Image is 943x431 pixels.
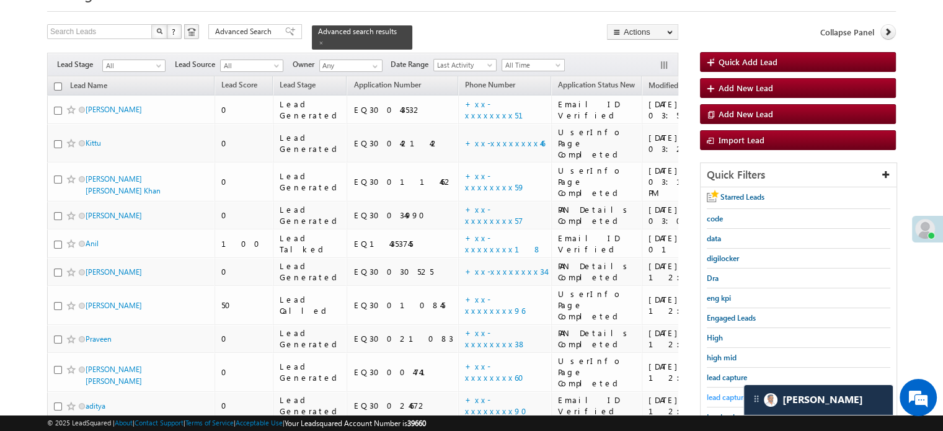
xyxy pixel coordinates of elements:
[280,361,342,383] div: Lead Generated
[743,384,893,415] div: carter-dragCarter[PERSON_NAME]
[172,26,177,37] span: ?
[353,367,453,378] div: EQ30004741
[465,80,515,89] span: Phone Number
[433,59,497,71] a: Last Activity
[221,367,267,378] div: 0
[719,109,773,119] span: Add New Lead
[220,60,283,72] a: All
[707,373,747,382] span: lead capture
[465,204,523,226] a: +xx-xxxxxxxx57
[558,80,635,89] span: Application Status New
[558,288,636,322] div: UserInfo Page Completed
[135,419,184,427] a: Contact Support
[169,337,225,354] em: Start Chat
[465,266,546,277] a: +xx-xxxxxxxx34
[353,400,453,411] div: EQ30024672
[215,26,275,37] span: Advanced Search
[54,82,62,91] input: Check all records
[558,204,636,226] div: PAN Details Completed
[236,419,283,427] a: Acceptable Use
[707,293,731,303] span: eng kpi
[86,365,142,386] a: [PERSON_NAME] [PERSON_NAME]
[215,78,263,94] a: Lead Score
[353,138,453,149] div: EQ30042142
[86,105,142,114] a: [PERSON_NAME]
[221,400,267,411] div: 0
[649,361,726,383] div: [DATE] 12:22 PM
[719,82,773,93] span: Add New Lead
[280,80,316,89] span: Lead Stage
[558,99,636,121] div: Email ID Verified
[86,401,105,411] a: aditya
[221,333,267,344] div: 0
[221,104,267,115] div: 0
[64,79,113,95] a: Lead Name
[649,394,726,417] div: [DATE] 12:22 PM
[407,419,426,428] span: 39660
[558,127,636,160] div: UserInfo Page Completed
[707,333,723,342] span: High
[175,59,220,70] span: Lead Source
[366,60,381,73] a: Show All Items
[649,132,726,154] div: [DATE] 03:20 PM
[353,266,453,277] div: EQ30030525
[86,334,112,344] a: Praveen
[86,138,101,148] a: Kittu
[465,294,525,316] a: +xx-xxxxxxxx96
[86,174,161,195] a: [PERSON_NAME] [PERSON_NAME] Khan
[353,210,453,221] div: EQ30034990
[701,163,897,187] div: Quick Filters
[21,65,52,81] img: d_60004797649_company_0_60004797649
[465,327,526,349] a: +xx-xxxxxxxx38
[782,394,863,406] span: Carter
[86,301,142,310] a: [PERSON_NAME]
[720,192,764,202] span: Starred Leads
[86,211,142,220] a: [PERSON_NAME]
[391,59,433,70] span: Date Range
[649,327,726,350] div: [DATE] 12:22 PM
[221,176,267,187] div: 0
[649,204,726,226] div: [DATE] 03:07 PM
[558,327,636,350] div: PAN Details Completed
[319,60,383,72] input: Type to Search
[719,56,777,67] span: Quick Add Lead
[707,353,737,362] span: high mid
[57,59,102,70] span: Lead Stage
[649,165,726,198] div: [DATE] 03:10 PM
[293,59,319,70] span: Owner
[465,361,531,383] a: +xx-xxxxxxxx60
[185,419,234,427] a: Terms of Service
[103,60,162,71] span: All
[353,238,453,249] div: EQ14353745
[280,171,342,193] div: Lead Generated
[649,294,726,316] div: [DATE] 12:26 PM
[649,260,726,283] div: [DATE] 12:47 PM
[502,60,561,71] span: All Time
[707,273,719,283] span: Dra
[558,394,636,417] div: Email ID Verified
[280,132,342,154] div: Lead Generated
[642,78,708,94] a: Modified On (sorted descending)
[353,333,453,344] div: EQ30021083
[465,99,538,120] a: +xx-xxxxxxxx51
[16,115,226,327] textarea: Type your message and hit 'Enter'
[280,260,342,283] div: Lead Generated
[465,394,534,416] a: +xx-xxxxxxxx90
[86,239,99,248] a: Anil
[353,176,453,187] div: EQ30011462
[751,394,761,404] img: carter-drag
[434,60,493,71] span: Last Activity
[719,135,764,145] span: Import Lead
[552,78,641,94] a: Application Status New
[221,300,267,311] div: 50
[285,419,426,428] span: Your Leadsquared Account Number is
[607,24,678,40] button: Actions
[502,59,565,71] a: All Time
[156,28,162,34] img: Search
[221,210,267,221] div: 0
[465,171,525,192] a: +xx-xxxxxxxx59
[273,78,322,94] a: Lead Stage
[280,394,342,417] div: Lead Generated
[558,233,636,255] div: Email ID Verified
[707,313,756,322] span: Engaged Leads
